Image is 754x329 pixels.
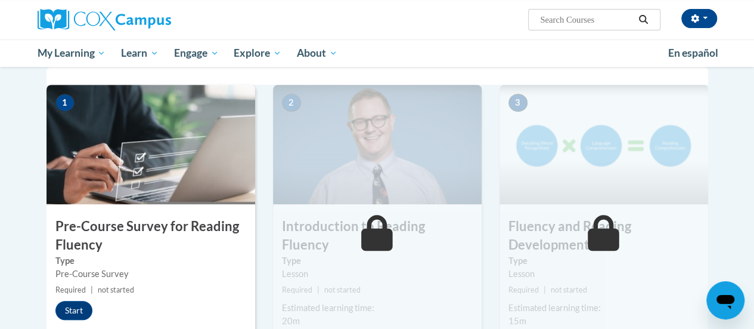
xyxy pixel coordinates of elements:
[551,285,587,294] span: not started
[46,85,255,204] img: Course Image
[37,46,106,60] span: My Learning
[113,39,166,67] a: Learn
[681,9,717,28] button: Account Settings
[544,285,546,294] span: |
[660,41,726,66] a: En español
[29,39,726,67] div: Main menu
[38,9,171,30] img: Cox Campus
[289,39,345,67] a: About
[508,94,528,112] span: 3
[55,301,92,320] button: Start
[508,267,699,281] div: Lesson
[508,285,539,294] span: Required
[273,217,482,254] h3: Introduction to Reading Fluency
[282,316,300,326] span: 20m
[508,316,526,326] span: 15m
[508,254,699,267] label: Type
[317,285,319,294] span: |
[38,9,252,30] a: Cox Campus
[706,281,744,319] iframe: Button to launch messaging window
[634,13,652,27] button: Search
[324,285,361,294] span: not started
[98,285,134,294] span: not started
[226,39,289,67] a: Explore
[282,285,312,294] span: Required
[282,94,301,112] span: 2
[91,285,93,294] span: |
[121,46,159,60] span: Learn
[166,39,226,67] a: Engage
[55,267,246,281] div: Pre-Course Survey
[30,39,114,67] a: My Learning
[499,85,708,204] img: Course Image
[282,254,473,267] label: Type
[539,13,634,27] input: Search Courses
[55,94,75,112] span: 1
[46,217,255,254] h3: Pre-Course Survey for Reading Fluency
[282,267,473,281] div: Lesson
[668,47,718,59] span: En español
[55,285,86,294] span: Required
[55,254,246,267] label: Type
[273,85,482,204] img: Course Image
[282,302,473,315] div: Estimated learning time:
[499,217,708,254] h3: Fluency and Reading Development
[297,46,337,60] span: About
[174,46,219,60] span: Engage
[234,46,281,60] span: Explore
[508,302,699,315] div: Estimated learning time:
